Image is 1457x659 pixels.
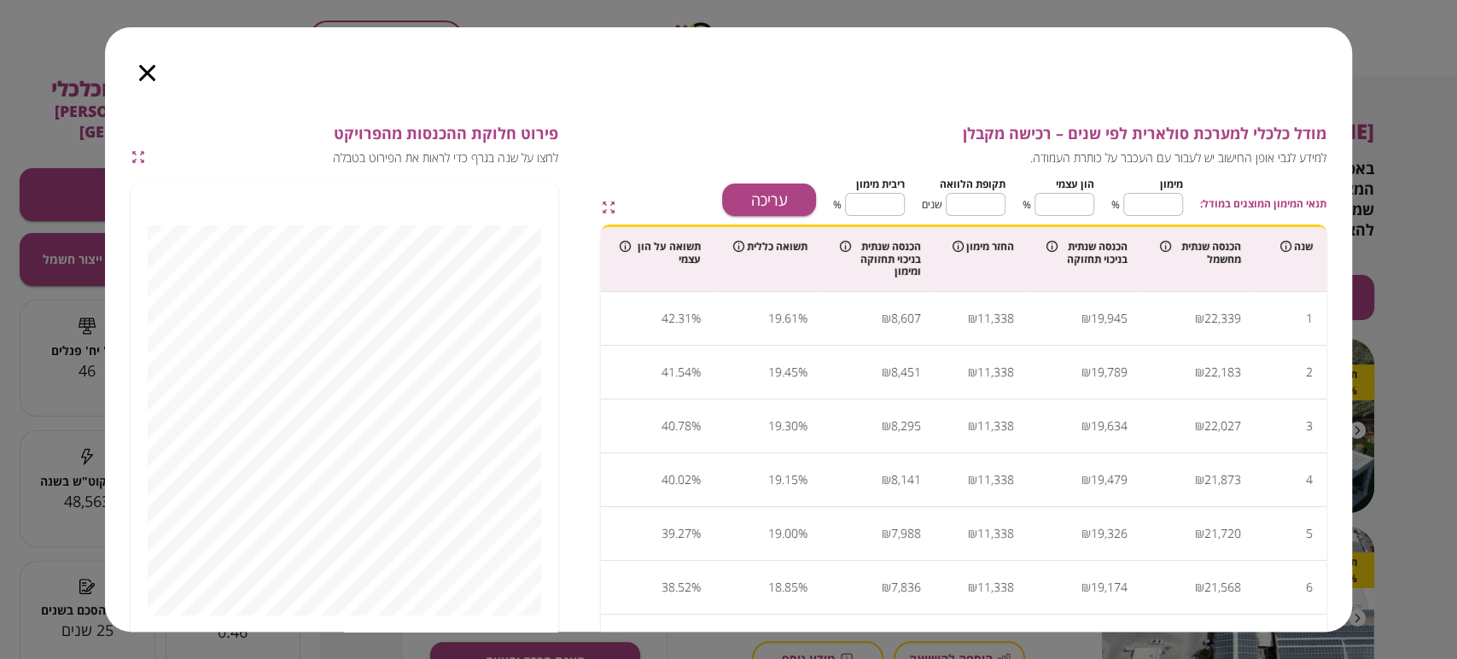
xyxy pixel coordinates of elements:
[661,359,691,385] div: 41.54
[638,150,1327,166] span: למידע לגבי אופן החישוב יש לעבור עם העכבר על כותרת העמודה.
[798,521,807,546] div: %
[840,241,921,277] div: הכנסה שנתית בניכוי תחזוקה ומימון
[768,359,798,385] div: 19.45
[882,359,891,385] div: ₪
[691,521,701,546] div: %
[798,413,807,439] div: %
[620,241,701,265] div: תשואה על הון עצמי
[661,467,691,493] div: 40.02
[977,628,1014,654] div: 11,338
[661,574,691,600] div: 38.52
[977,359,1014,385] div: 11,338
[1195,413,1204,439] div: ₪
[661,413,691,439] div: 40.78
[891,521,921,546] div: 7,988
[968,306,977,331] div: ₪
[1091,467,1128,493] div: 19,479
[856,177,905,191] span: ריבית מימון
[768,467,798,493] div: 19.15
[882,413,891,439] div: ₪
[1306,467,1313,493] div: 4
[948,241,1014,253] div: החזר מימון
[891,628,921,654] div: 7,685
[798,628,807,654] div: %
[968,628,977,654] div: ₪
[1306,359,1313,385] div: 2
[1081,628,1091,654] div: ₪
[1160,241,1241,265] div: הכנסה שנתית מחשמל
[768,574,798,600] div: 18.85
[661,306,691,331] div: 42.31
[1081,521,1091,546] div: ₪
[1195,628,1204,654] div: ₪
[882,306,891,331] div: ₪
[891,359,921,385] div: 8,451
[798,574,807,600] div: %
[1091,521,1128,546] div: 19,326
[968,359,977,385] div: ₪
[968,467,977,493] div: ₪
[977,306,1014,331] div: 11,338
[1195,467,1204,493] div: ₪
[1091,306,1128,331] div: 19,945
[891,413,921,439] div: 8,295
[977,574,1014,600] div: 11,338
[768,521,798,546] div: 19.00
[1091,413,1128,439] div: 19,634
[1306,521,1313,546] div: 5
[152,150,558,166] span: לחצו על שנה בגרף כדי לראות את הפירוט בטבלה
[1306,306,1313,331] div: 1
[1195,574,1204,600] div: ₪
[1091,628,1128,654] div: 19,023
[977,521,1014,546] div: 11,338
[1160,177,1183,191] span: מימון
[1081,413,1091,439] div: ₪
[1023,196,1031,213] span: %
[1306,628,1313,654] div: 7
[798,467,807,493] div: %
[940,177,1005,191] span: תקופת הלוואה
[1204,306,1241,331] div: 22,339
[1046,241,1128,265] div: הכנסה שנתית בניכוי תחזוקה
[1091,574,1128,600] div: 19,174
[768,306,798,331] div: 19.61
[833,196,842,213] span: %
[1111,196,1120,213] span: %
[1204,521,1241,546] div: 21,720
[691,413,701,439] div: %
[722,184,816,216] button: עריכה
[768,628,798,654] div: 18.70
[1204,467,1241,493] div: 21,873
[1081,306,1091,331] div: ₪
[1081,467,1091,493] div: ₪
[691,306,701,331] div: %
[1081,574,1091,600] div: ₪
[882,521,891,546] div: ₪
[882,574,891,600] div: ₪
[882,628,891,654] div: ₪
[882,467,891,493] div: ₪
[768,413,798,439] div: 19.30
[977,467,1014,493] div: 11,338
[691,628,701,654] div: %
[1195,306,1204,331] div: ₪
[891,306,921,331] div: 8,607
[798,359,807,385] div: %
[691,574,701,600] div: %
[638,125,1327,143] span: מודל כלכלי למערכת סולארית לפי שנים – רכישה מקבלן
[891,574,921,600] div: 7,836
[1268,241,1313,253] div: שנה
[1195,359,1204,385] div: ₪
[1204,413,1241,439] div: 22,027
[922,196,942,213] span: שנים
[1056,177,1094,191] span: הון עצמי
[1091,359,1128,385] div: 19,789
[968,413,977,439] div: ₪
[728,241,807,253] div: תשואה כללית
[891,467,921,493] div: 8,141
[1306,413,1313,439] div: 3
[1195,521,1204,546] div: ₪
[661,628,691,654] div: 37.78
[1204,574,1241,600] div: 21,568
[152,125,558,143] span: פירוט חלוקת ההכנסות מהפרויקט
